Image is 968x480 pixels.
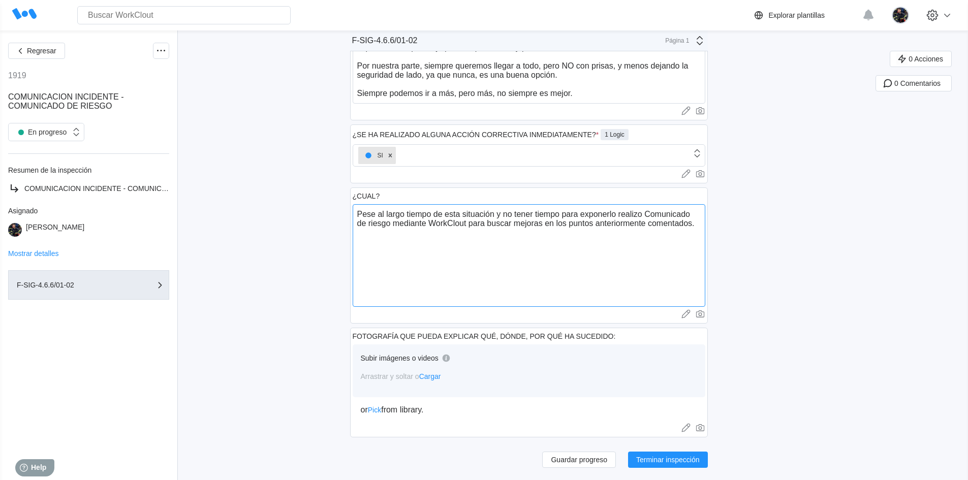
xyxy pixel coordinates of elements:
span: Cargar [419,372,441,380]
div: ¿CUAL? [353,192,380,200]
button: 0 Acciones [890,51,952,67]
span: Terminar inspección [636,456,700,463]
button: Guardar progreso [542,452,616,468]
div: F-SIG-4.6.6/01-02 [17,281,118,289]
div: FOTOGRAFÍA QUE PUEDA EXPLICAR QUÉ, DÓNDE, POR QUÉ HA SUCEDIDO: [353,332,616,340]
div: [PERSON_NAME] [26,223,84,237]
span: Guardar progreso [551,456,607,463]
input: Buscar WorkClout [77,6,291,24]
span: Pick [368,406,381,414]
span: Regresar [27,47,56,54]
button: F-SIG-4.6.6/01-02 [8,270,169,300]
div: F-SIG-4.6.6/01-02 [352,36,418,45]
span: COMUNICACION INCIDENTE - COMUNICADO DE RIESGO [8,92,124,110]
span: Arrastrar y soltar o [361,372,441,380]
span: 0 Comentarios [894,80,941,87]
a: COMUNICACION INCIDENTE - COMUNICADO DE RIESGO [8,182,169,195]
div: or from library. [361,405,697,414]
textarea: Pese al largo tiempo de esta situación y no tener tiempo para exponerlo realizo Comunicado de rie... [353,204,705,307]
div: En progreso [14,125,67,139]
span: 0 Acciones [909,55,943,62]
div: ¿SE HA REALIZADO ALGUNA ACCIÓN CORRECTIVA INMEDIATAMENTE? [353,131,599,139]
img: 2a7a337f-28ec-44a9-9913-8eaa51124fce.jpg [892,7,909,24]
button: Regresar [8,43,65,59]
div: 1919 [8,71,26,80]
div: Asignado [8,207,169,215]
button: Mostrar detalles [8,250,59,257]
div: Página 1 [664,37,690,44]
button: 0 Comentarios [876,75,952,91]
div: Explorar plantillas [769,11,825,19]
span: COMUNICACION INCIDENTE - COMUNICADO DE RIESGO [24,184,218,193]
img: 2a7a337f-28ec-44a9-9913-8eaa51124fce.jpg [8,223,22,237]
div: Resumen de la inspección [8,166,169,174]
div: 1 Logic [601,129,629,140]
div: SI [361,148,383,163]
div: Subir imágenes o videos [361,354,439,362]
a: Explorar plantillas [753,9,858,21]
button: Terminar inspección [628,452,708,468]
